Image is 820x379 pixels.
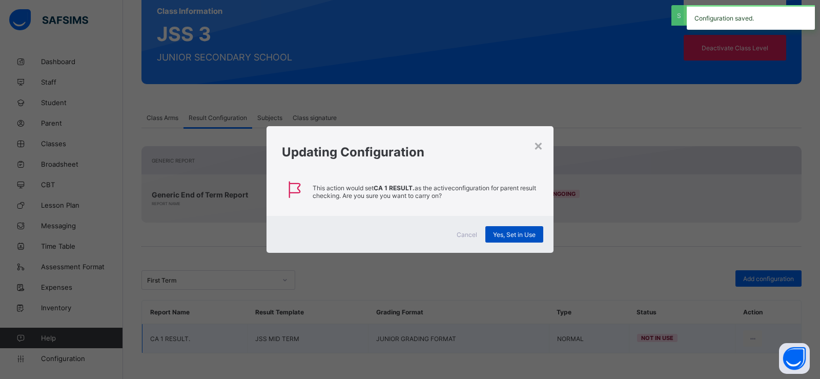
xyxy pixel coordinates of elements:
[779,343,810,374] button: Open asap
[457,231,477,238] span: Cancel
[493,231,536,238] span: Yes, Set in Use
[374,184,415,192] strong: CA 1 RESULT.
[687,5,815,30] div: Configuration saved.
[534,136,543,154] div: ×
[313,184,538,200] p: This action would set as the active configuration for parent result checking. Are you sure you wa...
[282,145,538,159] h1: Updating Configuration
